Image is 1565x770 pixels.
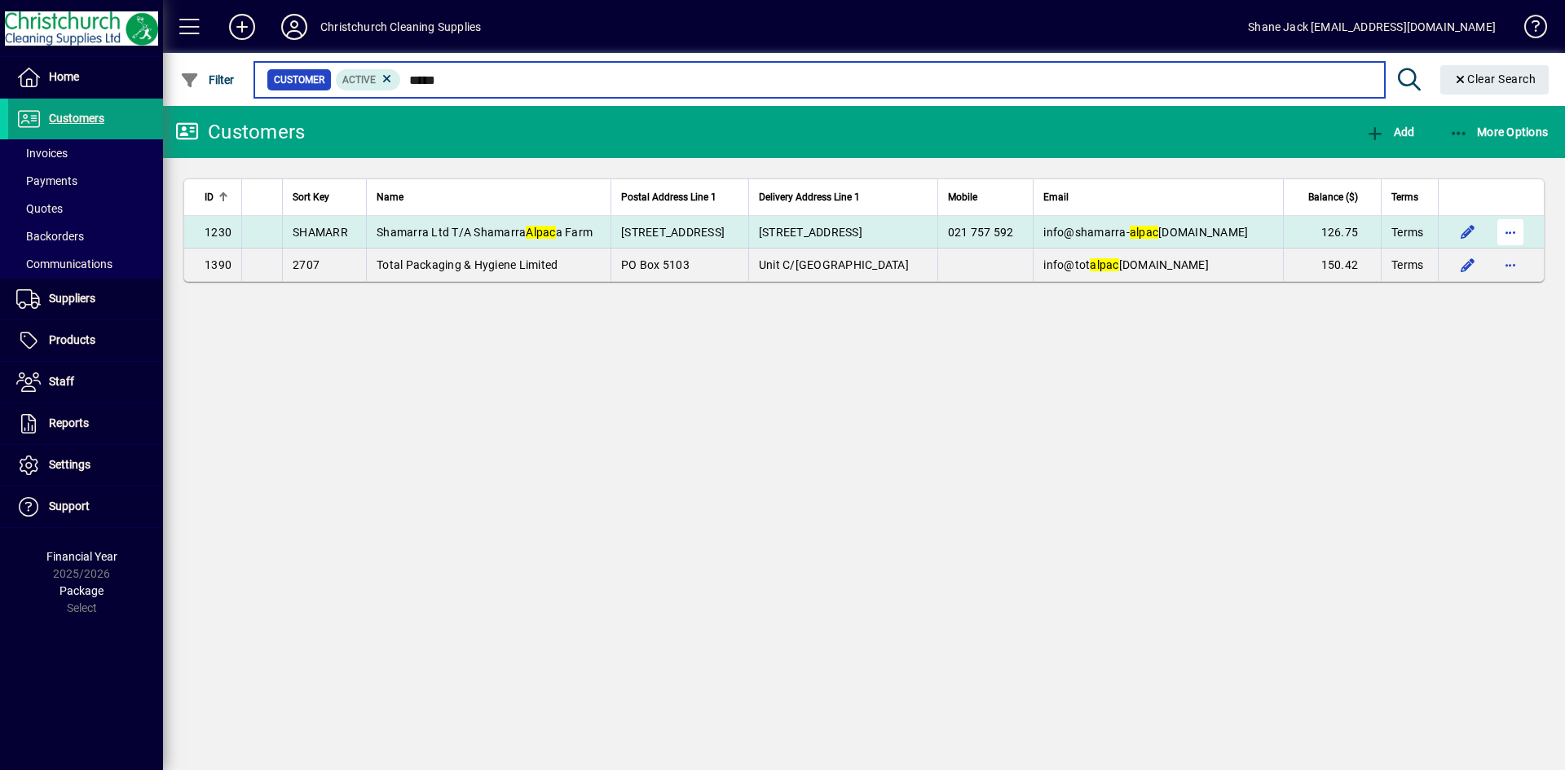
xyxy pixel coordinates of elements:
[759,226,862,239] span: [STREET_ADDRESS]
[1043,188,1273,206] div: Email
[1043,226,1248,239] span: info@shamarra- [DOMAIN_NAME]
[377,258,558,271] span: Total Packaging & Hygiene Limited
[8,486,163,527] a: Support
[336,69,401,90] mat-chip: Activation Status: Active
[216,12,268,42] button: Add
[1294,188,1373,206] div: Balance ($)
[205,188,231,206] div: ID
[16,230,84,243] span: Backorders
[342,74,376,86] span: Active
[759,258,909,271] span: Unit C/[GEOGRAPHIC_DATA]
[49,458,90,471] span: Settings
[1453,73,1536,86] span: Clear Search
[49,112,104,125] span: Customers
[1391,257,1423,273] span: Terms
[8,139,163,167] a: Invoices
[1130,226,1158,239] em: alpac
[8,445,163,486] a: Settings
[205,258,231,271] span: 1390
[8,57,163,98] a: Home
[16,202,63,215] span: Quotes
[1090,258,1118,271] em: alpac
[621,226,725,239] span: [STREET_ADDRESS]
[274,72,324,88] span: Customer
[1497,219,1523,245] button: More options
[377,188,403,206] span: Name
[320,14,481,40] div: Christchurch Cleaning Supplies
[268,12,320,42] button: Profile
[621,188,716,206] span: Postal Address Line 1
[1391,188,1418,206] span: Terms
[1440,65,1550,95] button: Clear
[49,499,90,513] span: Support
[293,188,329,206] span: Sort Key
[293,226,348,239] span: SHAMARR
[175,119,305,145] div: Customers
[1449,125,1549,139] span: More Options
[1283,216,1381,249] td: 126.75
[8,279,163,319] a: Suppliers
[1283,249,1381,281] td: 150.42
[8,320,163,361] a: Products
[180,73,235,86] span: Filter
[1455,219,1481,245] button: Edit
[1361,117,1418,147] button: Add
[377,226,593,239] span: Shamarra Ltd T/A Shamarra a Farm
[8,167,163,195] a: Payments
[46,550,117,563] span: Financial Year
[759,188,860,206] span: Delivery Address Line 1
[176,65,239,95] button: Filter
[948,226,1014,239] span: 021 757 592
[8,362,163,403] a: Staff
[1455,252,1481,278] button: Edit
[49,70,79,83] span: Home
[1497,252,1523,278] button: More options
[8,250,163,278] a: Communications
[1365,125,1414,139] span: Add
[1043,258,1209,271] span: info@tot [DOMAIN_NAME]
[16,147,68,160] span: Invoices
[1512,3,1545,56] a: Knowledge Base
[1248,14,1496,40] div: Shane Jack [EMAIL_ADDRESS][DOMAIN_NAME]
[1308,188,1358,206] span: Balance ($)
[16,257,112,271] span: Communications
[16,174,77,187] span: Payments
[205,188,214,206] span: ID
[49,375,74,388] span: Staff
[1043,188,1069,206] span: Email
[621,258,690,271] span: PO Box 5103
[8,222,163,250] a: Backorders
[49,416,89,429] span: Reports
[60,584,104,597] span: Package
[948,188,1023,206] div: Mobile
[377,188,601,206] div: Name
[8,195,163,222] a: Quotes
[948,188,977,206] span: Mobile
[8,403,163,444] a: Reports
[49,333,95,346] span: Products
[205,226,231,239] span: 1230
[1391,224,1423,240] span: Terms
[1445,117,1553,147] button: More Options
[293,258,320,271] span: 2707
[49,292,95,305] span: Suppliers
[526,226,555,239] em: Alpac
